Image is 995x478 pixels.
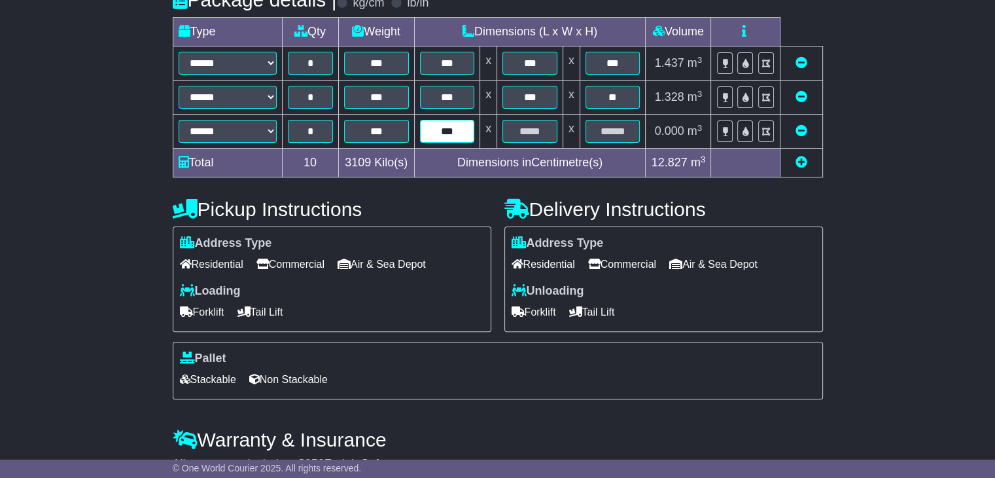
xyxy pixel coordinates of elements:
span: Stackable [180,369,236,390]
span: Commercial [588,254,656,274]
td: Dimensions in Centimetre(s) [414,149,646,177]
td: Volume [646,18,711,46]
span: Commercial [256,254,324,274]
span: Residential [512,254,575,274]
a: Remove this item [795,56,807,69]
td: 10 [282,149,338,177]
span: Air & Sea Depot [338,254,426,274]
span: Forklift [512,302,556,322]
a: Remove this item [795,124,807,138]
a: Add new item [795,156,807,169]
td: x [480,115,497,149]
span: Non Stackable [249,369,328,390]
span: 1.328 [655,90,684,103]
span: Air & Sea Depot [669,254,758,274]
span: m [688,124,703,138]
span: 12.827 [652,156,688,169]
span: m [688,56,703,69]
label: Address Type [512,236,604,251]
td: x [480,46,497,81]
span: Forklift [180,302,224,322]
span: m [688,90,703,103]
sup: 3 [697,123,703,133]
td: Kilo(s) [338,149,414,177]
span: Residential [180,254,243,274]
span: 1.437 [655,56,684,69]
h4: Delivery Instructions [504,198,823,220]
td: x [563,81,580,115]
span: 3109 [345,156,371,169]
td: x [563,46,580,81]
td: x [480,81,497,115]
td: Qty [282,18,338,46]
td: x [563,115,580,149]
span: m [691,156,706,169]
h4: Warranty & Insurance [173,429,823,450]
sup: 3 [697,55,703,65]
td: Dimensions (L x W x H) [414,18,646,46]
div: All our quotes include a $ FreightSafe warranty. [173,457,823,471]
sup: 3 [697,89,703,99]
span: 0.000 [655,124,684,138]
label: Pallet [180,352,226,366]
span: 250 [305,457,324,470]
span: Tail Lift [237,302,283,322]
span: Tail Lift [569,302,615,322]
label: Loading [180,284,241,299]
a: Remove this item [795,90,807,103]
span: © One World Courier 2025. All rights reserved. [173,463,362,473]
h4: Pickup Instructions [173,198,491,220]
sup: 3 [701,155,706,164]
td: Type [173,18,282,46]
td: Weight [338,18,414,46]
label: Unloading [512,284,584,299]
label: Address Type [180,236,272,251]
td: Total [173,149,282,177]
